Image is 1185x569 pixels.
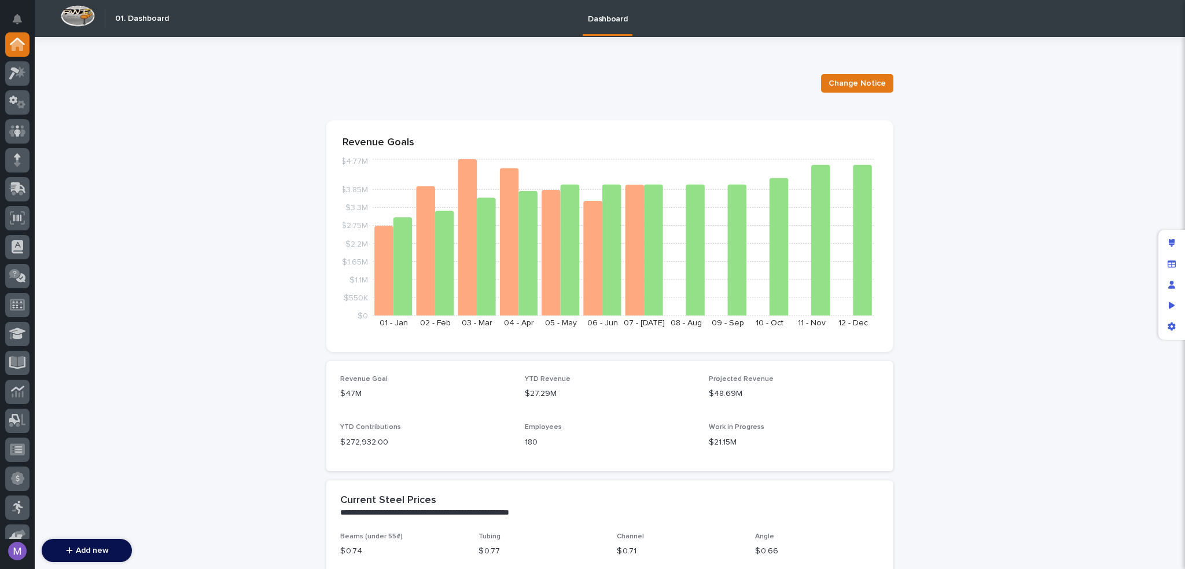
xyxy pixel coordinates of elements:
[709,424,764,431] span: Work in Progress
[349,276,368,284] tspan: $1.1M
[587,319,618,327] text: 06 - Jun
[709,388,879,400] p: $48.69M
[479,533,501,540] span: Tubing
[340,533,403,540] span: Beams (under 55#)
[1161,254,1182,274] div: Manage fields and data
[829,78,886,89] span: Change Notice
[5,539,30,563] button: users-avatar
[340,545,465,557] p: $ 0.74
[420,319,451,327] text: 02 - Feb
[340,388,511,400] p: $47M
[504,319,534,327] text: 04 - Apr
[462,319,492,327] text: 03 - Mar
[1148,531,1179,562] iframe: Open customer support
[709,376,774,383] span: Projected Revenue
[341,157,368,166] tspan: $4.77M
[1161,295,1182,316] div: Preview as
[343,137,877,149] p: Revenue Goals
[821,74,893,93] button: Change Notice
[340,376,388,383] span: Revenue Goal
[671,319,702,327] text: 08 - Aug
[340,424,401,431] span: YTD Contributions
[115,14,169,24] h2: 01. Dashboard
[5,7,30,31] button: Notifications
[1161,316,1182,337] div: App settings
[755,533,774,540] span: Angle
[42,539,132,562] button: Add new
[545,319,577,327] text: 05 - May
[341,222,368,230] tspan: $2.75M
[756,319,783,327] text: 10 - Oct
[838,319,868,327] text: 12 - Dec
[341,186,368,194] tspan: $3.85M
[14,14,30,32] div: Notifications
[617,545,741,557] p: $ 0.71
[624,319,665,327] text: 07 - [DATE]
[358,312,368,320] tspan: $0
[340,494,436,507] h2: Current Steel Prices
[525,388,695,400] p: $27.29M
[1161,233,1182,254] div: Edit layout
[712,319,744,327] text: 09 - Sep
[345,240,368,248] tspan: $2.2M
[61,5,95,27] img: Workspace Logo
[344,293,368,302] tspan: $550K
[340,436,511,449] p: $ 272,932.00
[1161,274,1182,295] div: Manage users
[617,533,644,540] span: Channel
[755,545,879,557] p: $ 0.66
[345,204,368,212] tspan: $3.3M
[479,545,603,557] p: $ 0.77
[525,424,562,431] span: Employees
[709,436,879,449] p: $21.15M
[525,376,571,383] span: YTD Revenue
[798,319,826,327] text: 11 - Nov
[525,436,695,449] p: 180
[342,258,368,266] tspan: $1.65M
[380,319,408,327] text: 01 - Jan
